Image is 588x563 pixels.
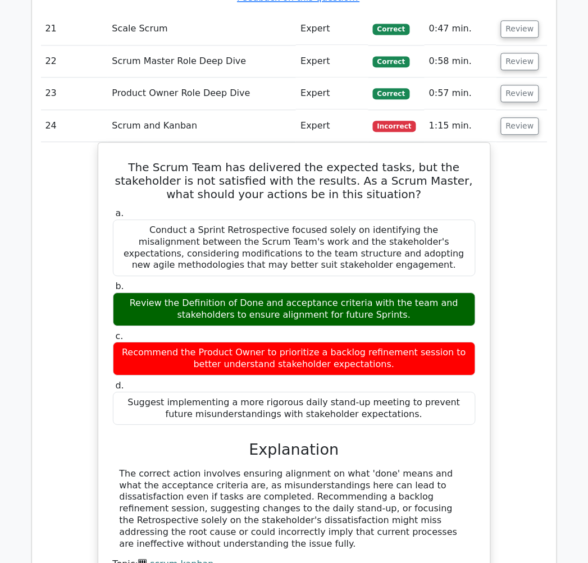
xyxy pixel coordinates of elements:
[116,281,124,291] span: b.
[425,110,496,142] td: 1:15 min.
[373,56,409,67] span: Correct
[373,24,409,35] span: Correct
[373,88,409,99] span: Correct
[108,77,297,109] td: Product Owner Role Deep Dive
[296,77,368,109] td: Expert
[41,77,108,109] td: 23
[113,219,476,276] div: Conduct a Sprint Retrospective focused solely on identifying the misalignment between the Scrum T...
[116,331,124,341] span: c.
[120,468,469,550] div: The correct action involves ensuring alignment on what 'done' means and what the acceptance crite...
[112,161,477,201] h5: The Scrum Team has delivered the expected tasks, but the stakeholder is not satisfied with the re...
[501,117,539,135] button: Review
[425,77,496,109] td: 0:57 min.
[113,342,476,376] div: Recommend the Product Owner to prioritize a backlog refinement session to better understand stake...
[41,110,108,142] td: 24
[41,13,108,45] td: 21
[120,441,469,459] h3: Explanation
[501,20,539,38] button: Review
[116,208,124,218] span: a.
[108,110,297,142] td: Scrum and Kanban
[113,292,476,326] div: Review the Definition of Done and acceptance criteria with the team and stakeholders to ensure al...
[296,110,368,142] td: Expert
[501,53,539,70] button: Review
[108,45,297,77] td: Scrum Master Role Deep Dive
[425,13,496,45] td: 0:47 min.
[296,45,368,77] td: Expert
[41,45,108,77] td: 22
[425,45,496,77] td: 0:58 min.
[116,380,124,391] span: d.
[108,13,297,45] td: Scale Scrum
[296,13,368,45] td: Expert
[113,392,476,425] div: Suggest implementing a more rigorous daily stand-up meeting to prevent future misunderstandings w...
[373,121,416,132] span: Incorrect
[501,85,539,102] button: Review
